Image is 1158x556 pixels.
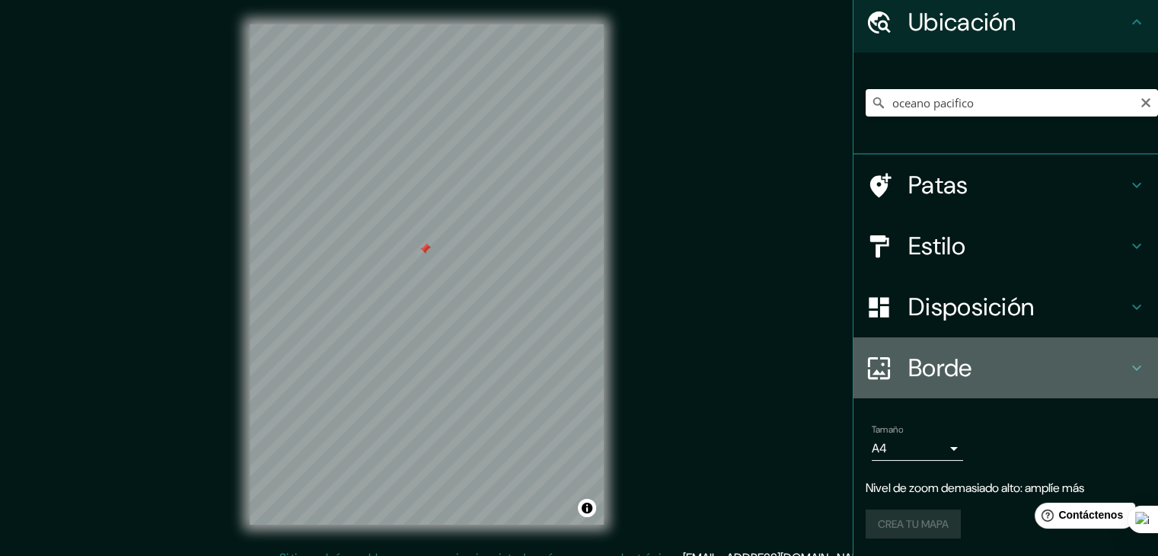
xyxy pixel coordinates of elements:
[853,216,1158,276] div: Estilo
[1022,497,1141,539] iframe: Lanzador de widgets de ayuda
[853,155,1158,216] div: Patas
[866,89,1158,117] input: Elige tu ciudad o zona
[250,24,604,525] canvas: Mapa
[908,352,972,384] font: Borde
[872,440,887,456] font: A4
[578,499,596,517] button: Activar o desactivar atribución
[908,230,965,262] font: Estilo
[872,436,963,461] div: A4
[908,291,1034,323] font: Disposición
[853,337,1158,398] div: Borde
[866,480,1084,496] font: Nivel de zoom demasiado alto: amplíe más
[872,423,903,436] font: Tamaño
[908,6,1016,38] font: Ubicación
[1140,94,1152,109] button: Claro
[853,276,1158,337] div: Disposición
[908,169,968,201] font: Patas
